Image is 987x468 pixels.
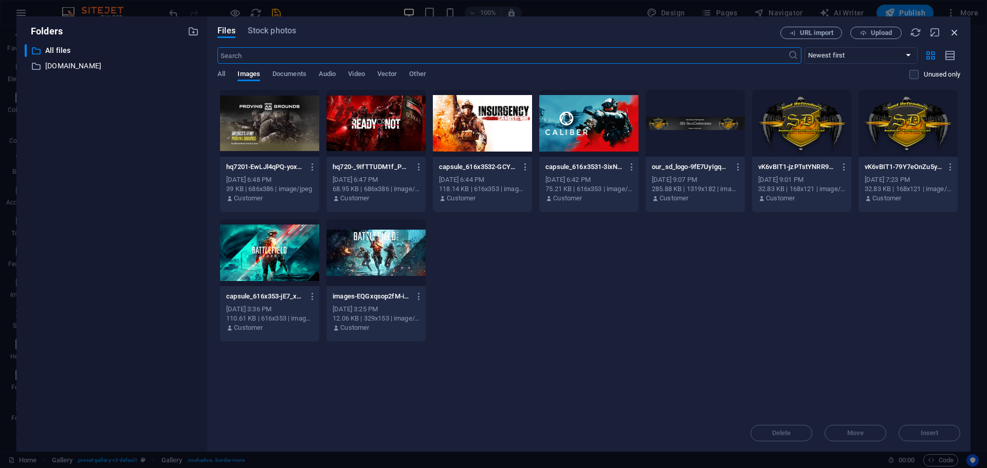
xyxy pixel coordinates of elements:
div: [DATE] 7:23 PM [865,175,952,184]
div: 118.14 KB | 616x353 | image/jpeg [439,184,526,194]
p: vK6vBIT1-jzPTstYNRR91evNvb76c4w.png [758,162,835,172]
p: Customer [660,194,688,203]
p: Customer [447,194,476,203]
div: 32.83 KB | 168x121 | image/png [865,184,952,194]
span: URL import [800,30,833,36]
span: Audio [319,68,336,82]
p: Customer [872,194,901,203]
div: 68.95 KB | 686x386 | image/jpeg [333,184,419,194]
p: images-EQGxqsop2fM-ifeHtVQSnQ.jpg [333,292,410,301]
p: hq7201-EwLJl4qPQ-yoxPSkaXgW3g.jpg [226,162,303,172]
p: our_sd_logo-9fE7UyIgqL1E80XAfYDWig.png [652,162,729,172]
span: Files [217,25,235,37]
p: capsule_616x3531-3ixNlv1m-U5ZB_T3wBi45w.jpg [545,162,623,172]
span: Vector [377,68,397,82]
p: [DOMAIN_NAME] [45,60,180,72]
p: capsule_616x353-jE7_xJ5V4bf4fv29-qtD3Q.jpg [226,292,303,301]
p: hq720-_9IfTTUDM1f_PQtKPpokHA.jpg [333,162,410,172]
i: Create new folder [188,26,199,37]
div: [DATE] 3:36 PM [226,305,313,314]
p: Customer [234,194,263,203]
div: [DATE] 6:47 PM [333,175,419,184]
span: Video [348,68,364,82]
p: Customer [234,323,263,332]
span: All [217,68,225,82]
span: Stock photos [248,25,296,37]
p: capsule_616x3532-GCYHVwPc8aKKGnymH4cOAg.jpg [439,162,516,172]
div: 39 KB | 686x386 | image/jpeg [226,184,313,194]
input: Search [217,47,788,64]
p: Customer [340,323,369,332]
div: 32.83 KB | 168x121 | image/png [758,184,845,194]
div: 75.21 KB | 616x353 | image/jpeg [545,184,632,194]
span: Upload [871,30,892,36]
p: Customer [553,194,582,203]
div: [DATE] 9:07 PM [652,175,739,184]
p: Customer [766,194,795,203]
i: Minimize [929,27,941,38]
div: [DATE] 9:01 PM [758,175,845,184]
div: ​ [25,44,27,57]
div: [DATE] 3:25 PM [333,305,419,314]
div: [DOMAIN_NAME] [25,60,199,72]
button: Upload [850,27,902,39]
span: Images [237,68,260,82]
p: vK6vBIT1-79Y7eOnZu5ylzJR0xQ9uSw.png [865,162,942,172]
div: 285.88 KB | 1319x182 | image/png [652,184,739,194]
div: 12.06 KB | 329x153 | image/jpeg [333,314,419,323]
i: Reload [910,27,921,38]
div: [DATE] 6:48 PM [226,175,313,184]
span: Documents [272,68,306,82]
p: Customer [340,194,369,203]
p: Folders [25,25,63,38]
div: 110.61 KB | 616x353 | image/jpeg [226,314,313,323]
span: Other [409,68,426,82]
p: Displays only files that are not in use on the website. Files added during this session can still... [924,70,960,79]
div: [DATE] 6:42 PM [545,175,632,184]
p: All files [45,45,180,57]
button: URL import [780,27,842,39]
div: [DATE] 6:44 PM [439,175,526,184]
